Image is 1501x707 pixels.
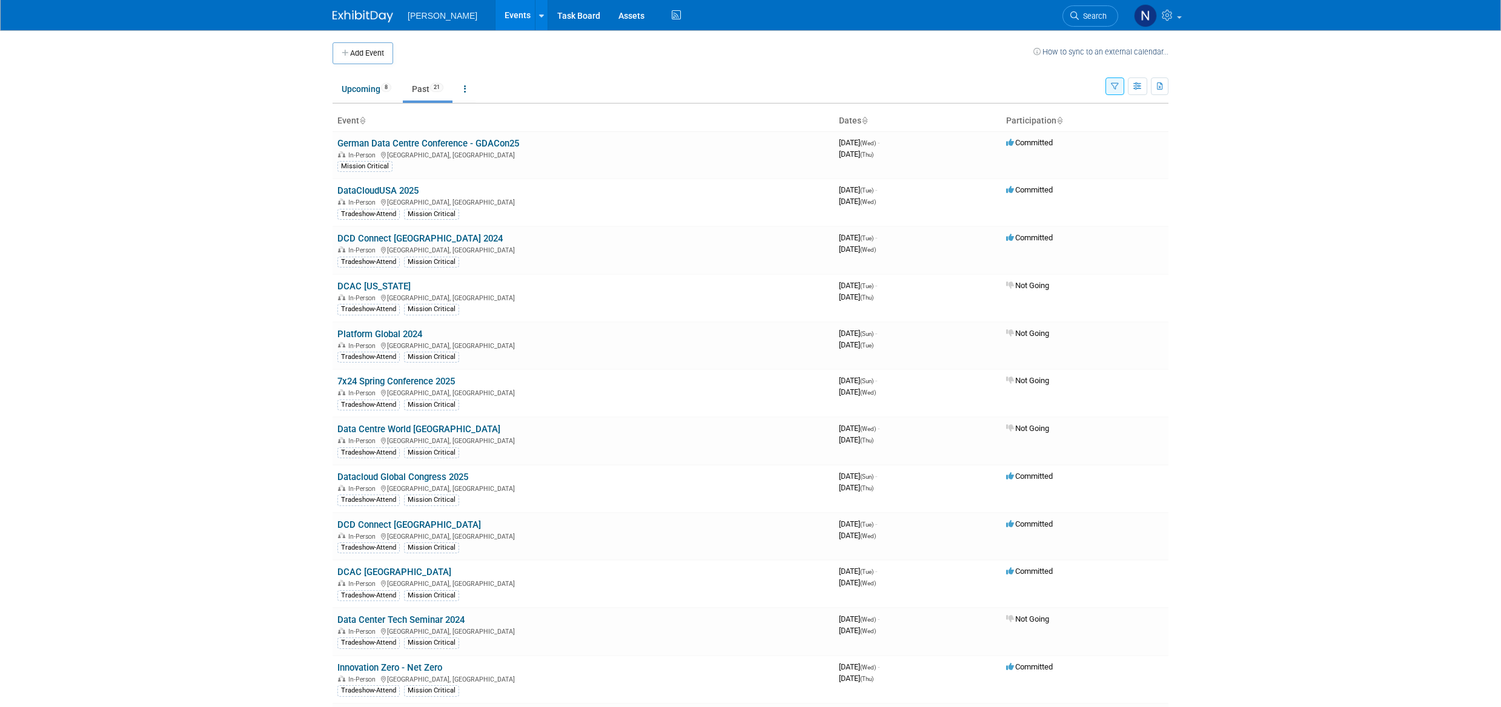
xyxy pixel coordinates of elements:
[834,111,1001,131] th: Dates
[860,628,876,634] span: (Wed)
[860,426,876,432] span: (Wed)
[839,340,873,349] span: [DATE]
[348,199,379,206] span: In-Person
[860,342,873,349] span: (Tue)
[860,246,876,253] span: (Wed)
[337,662,442,673] a: Innovation Zero - Net Zero
[404,352,459,363] div: Mission Critical
[839,578,876,587] span: [DATE]
[404,637,459,648] div: Mission Critical
[348,628,379,636] span: In-Person
[860,616,876,623] span: (Wed)
[839,531,876,540] span: [DATE]
[337,578,829,588] div: [GEOGRAPHIC_DATA], [GEOGRAPHIC_DATA]
[1056,116,1062,125] a: Sort by Participation Type
[337,233,503,244] a: DCD Connect [GEOGRAPHIC_DATA] 2024
[338,533,345,539] img: In-Person Event
[860,664,876,671] span: (Wed)
[839,519,877,528] span: [DATE]
[860,568,873,575] span: (Tue)
[337,447,400,458] div: Tradeshow-Attend
[1006,614,1049,623] span: Not Going
[839,329,877,338] span: [DATE]
[348,437,379,445] span: In-Person
[839,281,877,290] span: [DATE]
[337,329,422,340] a: Platform Global 2024
[878,614,880,623] span: -
[1006,472,1053,481] span: Committed
[337,281,411,292] a: DCAC [US_STATE]
[875,472,877,481] span: -
[860,389,876,396] span: (Wed)
[839,614,880,623] span: [DATE]
[338,294,345,300] img: In-Person Event
[1006,138,1053,147] span: Committed
[875,329,877,338] span: -
[860,437,873,444] span: (Thu)
[337,292,829,302] div: [GEOGRAPHIC_DATA], [GEOGRAPHIC_DATA]
[839,435,873,444] span: [DATE]
[337,531,829,541] div: [GEOGRAPHIC_DATA], [GEOGRAPHIC_DATA]
[337,197,829,206] div: [GEOGRAPHIC_DATA], [GEOGRAPHIC_DATA]
[878,662,880,671] span: -
[338,580,345,586] img: In-Person Event
[860,473,873,480] span: (Sun)
[404,304,459,315] div: Mission Critical
[860,199,876,205] span: (Wed)
[403,77,452,100] a: Past21
[861,116,867,125] a: Sort by Start Date
[337,435,829,445] div: [GEOGRAPHIC_DATA], [GEOGRAPHIC_DATA]
[839,150,873,159] span: [DATE]
[860,235,873,242] span: (Tue)
[337,685,400,696] div: Tradeshow-Attend
[860,676,873,682] span: (Thu)
[1006,424,1049,433] span: Not Going
[337,590,400,601] div: Tradeshow-Attend
[337,567,451,577] a: DCAC [GEOGRAPHIC_DATA]
[430,83,443,92] span: 21
[839,483,873,492] span: [DATE]
[839,376,877,385] span: [DATE]
[860,330,873,337] span: (Sun)
[860,521,873,528] span: (Tue)
[1001,111,1168,131] th: Participation
[359,116,365,125] a: Sort by Event Name
[338,246,345,252] img: In-Person Event
[839,626,876,635] span: [DATE]
[839,197,876,206] span: [DATE]
[338,485,345,491] img: In-Person Event
[1134,4,1157,27] img: Nicky Walker
[337,614,465,625] a: Data Center Tech Seminar 2024
[404,209,459,220] div: Mission Critical
[337,150,829,159] div: [GEOGRAPHIC_DATA], [GEOGRAPHIC_DATA]
[878,138,880,147] span: -
[860,485,873,492] span: (Thu)
[860,151,873,158] span: (Thu)
[839,185,877,194] span: [DATE]
[337,637,400,648] div: Tradeshow-Attend
[348,342,379,350] span: In-Person
[337,495,400,505] div: Tradeshow-Attend
[338,389,345,395] img: In-Person Event
[333,42,393,64] button: Add Event
[1006,567,1053,576] span: Committed
[338,342,345,348] img: In-Person Event
[348,246,379,254] span: In-Person
[408,11,477,21] span: [PERSON_NAME]
[338,437,345,443] img: In-Person Event
[338,628,345,634] img: In-Person Event
[337,387,829,397] div: [GEOGRAPHIC_DATA], [GEOGRAPHIC_DATA]
[333,111,834,131] th: Event
[348,580,379,588] span: In-Person
[875,519,877,528] span: -
[337,424,500,435] a: Data Centre World [GEOGRAPHIC_DATA]
[1079,12,1107,21] span: Search
[337,542,400,553] div: Tradeshow-Attend
[875,233,877,242] span: -
[1006,519,1053,528] span: Committed
[839,662,880,671] span: [DATE]
[875,567,877,576] span: -
[337,472,468,482] a: Datacloud Global Congress 2025
[337,376,455,387] a: 7x24 Spring Conference 2025
[348,294,379,302] span: In-Person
